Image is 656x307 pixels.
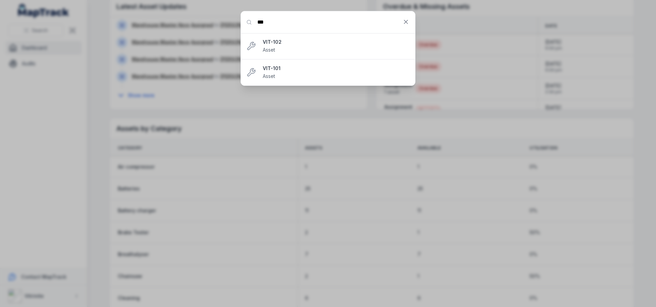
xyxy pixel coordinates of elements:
[263,39,410,45] strong: VIT-102
[263,73,275,79] span: Asset
[263,65,410,72] strong: VIT-101
[263,47,275,53] span: Asset
[263,39,410,54] a: VIT-102Asset
[263,65,410,80] a: VIT-101Asset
